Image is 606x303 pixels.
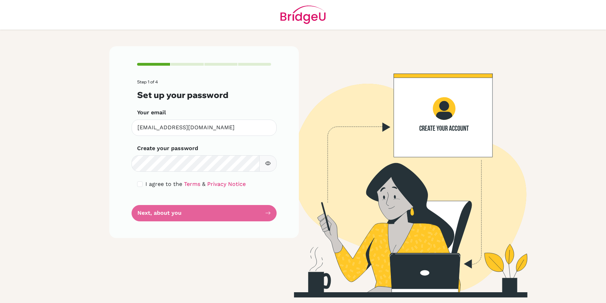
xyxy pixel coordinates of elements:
[184,181,200,187] a: Terms
[202,181,205,187] span: &
[562,282,599,300] iframe: Opens a widget where you can find more information
[137,144,198,153] label: Create your password
[137,90,271,100] h3: Set up your password
[145,181,182,187] span: I agree to the
[207,181,246,187] a: Privacy Notice
[132,120,277,136] input: Insert your email*
[137,108,166,117] label: Your email
[204,46,600,297] img: Create your account
[137,79,158,84] span: Step 1 of 4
